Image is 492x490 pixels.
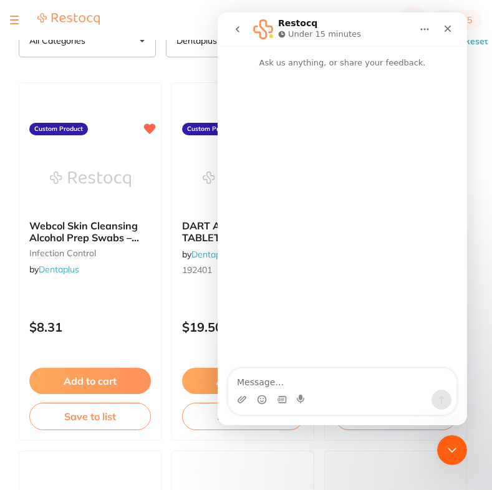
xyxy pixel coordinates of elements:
[29,220,151,243] b: Webcol Skin Cleansing Alcohol Prep Swabs – Medium – 2 Ply #200pcs/box
[437,435,467,465] iframe: Intercom live chat
[182,249,232,260] span: by
[218,12,467,425] iframe: Intercom live chat
[166,24,303,57] button: Dentaplus
[29,320,151,334] p: $8.31
[29,219,139,266] span: Webcol Skin Cleansing Alcohol Prep Swabs – Medium – 2 Ply #200pcs/box
[191,249,232,260] a: Dentaplus
[29,264,79,275] span: by
[182,320,304,334] p: $19.50
[39,264,79,275] a: Dentaplus
[29,368,151,394] button: Add to cart
[29,248,151,258] small: infection control
[182,368,304,394] button: Add to cart
[460,36,491,47] button: Reset
[203,148,284,210] img: DART ANIRUST TABLETS
[37,12,100,27] a: Restocq Logo
[29,123,88,135] label: Custom Product
[176,34,222,47] p: Dentaplus
[29,403,151,430] button: Save to list
[29,34,90,47] p: All Categories
[182,123,241,135] label: Custom Product
[182,403,304,430] button: Save to list
[182,264,212,276] span: 192401
[182,219,258,243] span: DART ANIRUST TABLETS
[50,148,131,210] img: Webcol Skin Cleansing Alcohol Prep Swabs – Medium – 2 Ply #200pcs/box
[430,10,482,30] button: $480.15
[37,12,100,26] img: Restocq Logo
[182,220,304,243] b: DART ANIRUST TABLETS
[19,24,156,57] button: All Categories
